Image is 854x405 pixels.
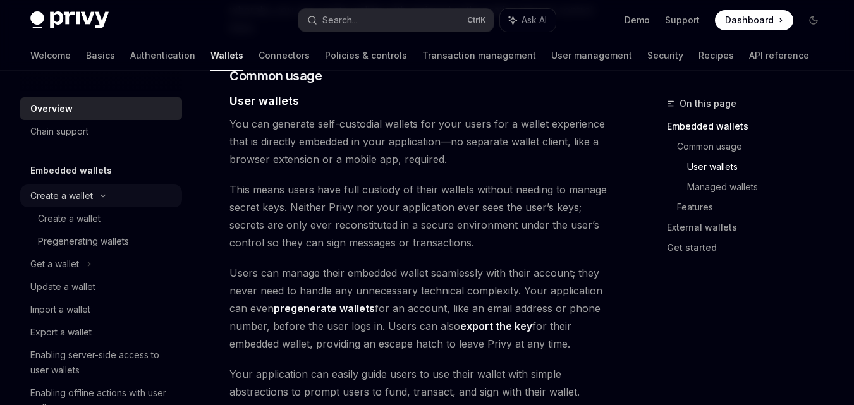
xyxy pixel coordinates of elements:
div: Create a wallet [38,211,101,226]
div: Overview [30,101,73,116]
a: Demo [625,14,650,27]
a: Enabling server-side access to user wallets [20,344,182,382]
div: Chain support [30,124,88,139]
a: Export a wallet [20,321,182,344]
a: export the key [460,320,532,333]
div: Enabling server-side access to user wallets [30,348,174,378]
span: Your application can easily guide users to use their wallet with simple abstractions to prompt us... [229,365,609,401]
a: Import a wallet [20,298,182,321]
a: Get started [667,238,834,258]
a: Managed wallets [687,177,834,197]
div: Create a wallet [30,188,93,203]
a: Welcome [30,40,71,71]
div: Get a wallet [30,257,79,272]
a: External wallets [667,217,834,238]
a: Dashboard [715,10,793,30]
a: Create a wallet [20,207,182,230]
button: Ask AI [500,9,556,32]
a: Authentication [130,40,195,71]
span: On this page [680,96,736,111]
div: Search... [322,13,358,28]
a: pregenerate wallets [274,302,375,315]
a: Update a wallet [20,275,182,298]
button: Toggle dark mode [803,10,824,30]
img: dark logo [30,11,109,29]
span: You can generate self-custodial wallets for your users for a wallet experience that is directly e... [229,115,609,168]
a: Support [665,14,700,27]
a: Connectors [259,40,310,71]
a: Common usage [677,136,834,157]
span: Ask AI [522,14,547,27]
a: Features [677,197,834,217]
a: Embedded wallets [667,116,834,136]
a: Chain support [20,120,182,143]
span: User wallets [229,92,299,109]
button: Search...CtrlK [298,9,494,32]
a: Recipes [698,40,734,71]
div: Pregenerating wallets [38,234,129,249]
span: Users can manage their embedded wallet seamlessly with their account; they never need to handle a... [229,264,609,353]
a: API reference [749,40,809,71]
span: Dashboard [725,14,774,27]
h5: Embedded wallets [30,163,112,178]
div: Update a wallet [30,279,95,294]
a: Wallets [210,40,243,71]
div: Import a wallet [30,302,90,317]
a: Basics [86,40,115,71]
span: Ctrl K [467,15,486,25]
a: User wallets [687,157,834,177]
span: This means users have full custody of their wallets without needing to manage secret keys. Neithe... [229,181,609,251]
a: Security [647,40,683,71]
a: Overview [20,97,182,120]
a: Policies & controls [325,40,407,71]
a: Transaction management [422,40,536,71]
span: Common usage [229,67,322,85]
a: Pregenerating wallets [20,230,182,253]
a: User management [551,40,632,71]
div: Export a wallet [30,325,92,340]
